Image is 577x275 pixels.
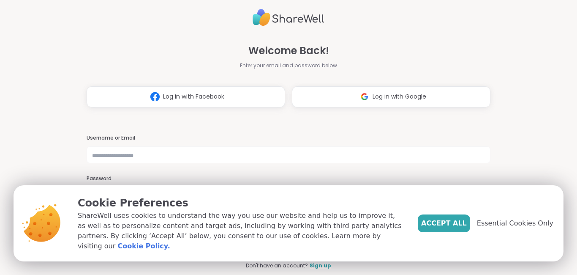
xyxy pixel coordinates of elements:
span: Don't have an account? [246,262,308,269]
button: Accept All [418,214,470,232]
img: ShareWell Logomark [357,89,373,104]
p: Cookie Preferences [78,195,404,211]
button: Log in with Google [292,86,490,107]
img: ShareWell Logomark [147,89,163,104]
button: Log in with Facebook [87,86,285,107]
a: Cookie Policy. [117,241,170,251]
span: Accept All [421,218,467,228]
span: Log in with Facebook [163,92,224,101]
a: Sign up [310,262,331,269]
span: Log in with Google [373,92,426,101]
p: ShareWell uses cookies to understand the way you use our website and help us to improve it, as we... [78,211,404,251]
h3: Username or Email [87,135,490,142]
span: Essential Cookies Only [477,218,553,228]
h3: Password [87,175,490,182]
span: Enter your email and password below [240,62,337,69]
span: Welcome Back! [248,43,329,58]
img: ShareWell Logo [253,5,324,30]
